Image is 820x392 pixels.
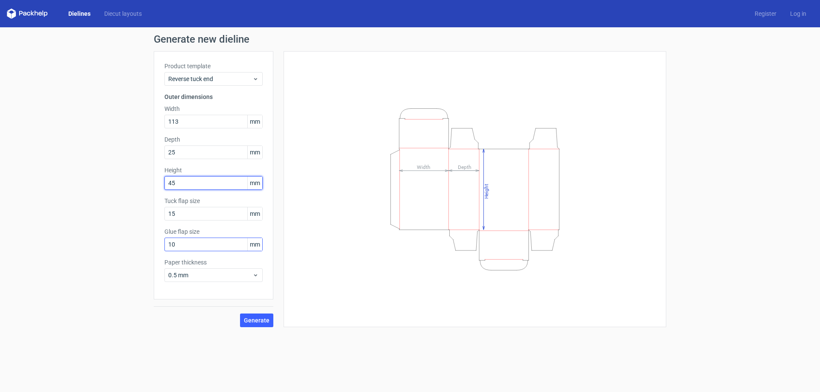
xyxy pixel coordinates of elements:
[783,9,813,18] a: Log in
[164,197,263,205] label: Tuck flap size
[458,164,471,170] tspan: Depth
[247,177,262,189] span: mm
[164,93,263,101] h3: Outer dimensions
[164,62,263,70] label: Product template
[164,227,263,236] label: Glue flap size
[240,314,273,327] button: Generate
[247,115,262,128] span: mm
[168,75,252,83] span: Reverse tuck end
[417,164,430,170] tspan: Width
[247,146,262,159] span: mm
[61,9,97,18] a: Dielines
[164,166,263,174] label: Height
[168,271,252,279] span: 0.5 mm
[164,135,263,144] label: Depth
[247,207,262,220] span: mm
[247,238,262,251] span: mm
[748,9,783,18] a: Register
[154,34,666,44] h1: Generate new dieline
[244,317,269,323] span: Generate
[483,183,489,198] tspan: Height
[164,258,263,267] label: Paper thickness
[97,9,149,18] a: Diecut layouts
[164,105,263,113] label: Width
